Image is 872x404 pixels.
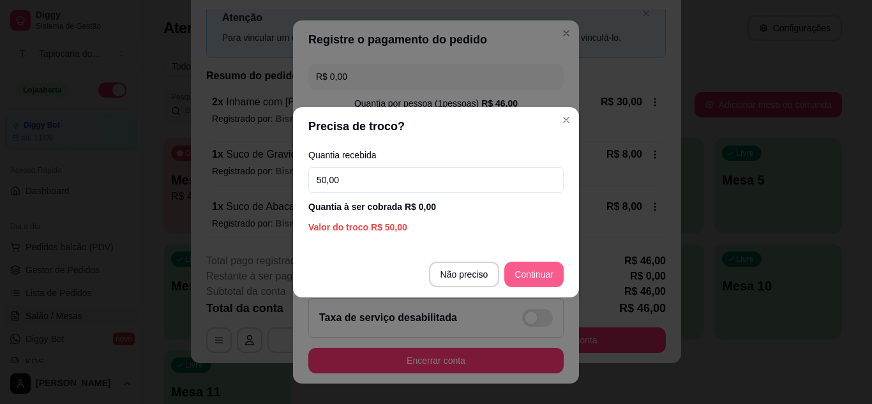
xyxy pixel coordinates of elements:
button: Close [556,110,576,130]
header: Precisa de troco? [293,107,579,146]
button: Não preciso [429,262,500,287]
div: Quantia à ser cobrada R$ 0,00 [308,200,564,213]
label: Quantia recebida [308,151,564,160]
div: Valor do troco R$ 50,00 [308,221,564,234]
button: Continuar [504,262,564,287]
